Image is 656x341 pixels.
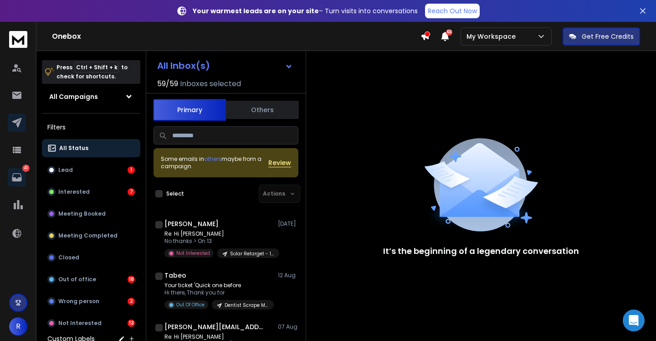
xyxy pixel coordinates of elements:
p: [DATE] [278,220,298,227]
span: Ctrl + Shift + k [75,62,119,72]
p: Dentist Scrape Maps [225,302,268,309]
span: 59 / 59 [157,78,178,89]
h1: Tabeo [164,271,186,280]
p: 07 Aug [278,323,298,331]
h1: All Inbox(s) [157,61,210,70]
p: Out of office [58,276,96,283]
p: Re: Hi [PERSON_NAME] [164,333,274,341]
span: others [204,155,221,163]
button: All Campaigns [42,88,140,106]
button: Review [268,158,291,167]
button: Meeting Completed [42,227,140,245]
p: Re: Hi [PERSON_NAME] [164,230,274,238]
span: 50 [446,29,452,36]
p: Hi there, Thank you for [164,289,274,296]
p: Meeting Booked [58,210,106,217]
a: Reach Out Now [425,4,480,18]
p: Solar Retarget - 1st 500 [230,250,274,257]
div: 7 [128,188,135,196]
p: Interested [58,188,90,196]
button: Closed [42,248,140,267]
img: logo [9,31,27,48]
p: Meeting Completed [58,232,118,239]
button: Primary [153,99,226,121]
h1: [PERSON_NAME][EMAIL_ADDRESS][DOMAIN_NAME] [164,322,265,331]
p: Not Interested [58,320,102,327]
p: Reach Out Now [428,6,477,15]
h1: All Campaigns [49,92,98,101]
p: Press to check for shortcuts. [56,63,128,81]
h3: Inboxes selected [180,78,241,89]
p: No thanks > On 13 [164,238,274,245]
p: 12 Aug [278,272,298,279]
div: Some emails in maybe from a campaign [161,155,268,170]
p: Out Of Office [176,301,205,308]
p: Your ticket 'Quick one before [164,282,274,289]
div: Open Intercom Messenger [623,310,645,331]
p: It’s the beginning of a legendary conversation [383,245,579,258]
h1: Onebox [52,31,420,42]
button: Not Interested13 [42,314,140,332]
button: Meeting Booked [42,205,140,223]
button: Out of office18 [42,270,140,289]
button: Lead1 [42,161,140,179]
p: Wrong person [58,298,99,305]
p: My Workspace [466,32,519,41]
button: R [9,317,27,336]
p: Lead [58,166,73,174]
div: 2 [128,298,135,305]
p: Get Free Credits [582,32,634,41]
strong: Your warmest leads are on your site [193,6,319,15]
p: 41 [22,165,30,172]
button: Others [226,100,299,120]
div: 13 [128,320,135,327]
button: All Inbox(s) [150,57,300,75]
a: 41 [8,168,26,186]
button: Interested7 [42,183,140,201]
p: – Turn visits into conversations [193,6,418,15]
button: All Status [42,139,140,157]
p: Not Interested [176,250,210,257]
div: 1 [128,166,135,174]
button: Wrong person2 [42,292,140,310]
button: Get Free Credits [563,27,640,46]
label: Select [166,190,184,197]
p: All Status [59,145,88,152]
h1: [PERSON_NAME] [164,219,219,228]
h3: Filters [42,121,140,134]
div: 18 [128,276,135,283]
p: Closed [58,254,79,261]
